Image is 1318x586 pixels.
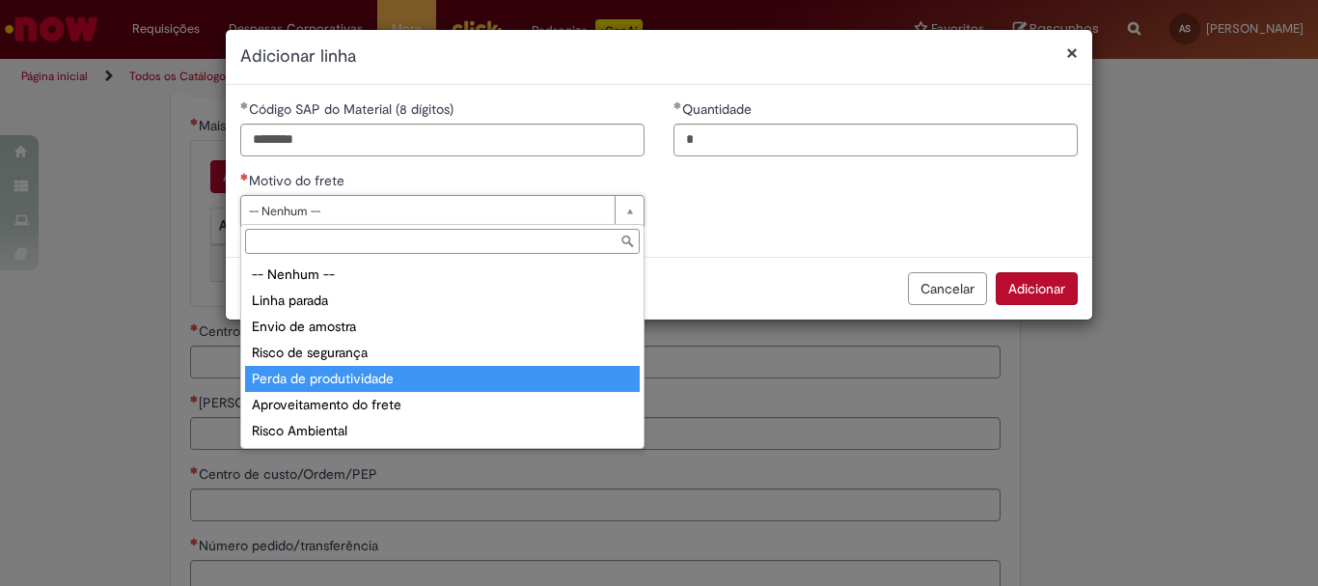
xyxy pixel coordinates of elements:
ul: Motivo do frete [241,258,644,448]
div: Linha parada [245,288,640,314]
div: -- Nenhum -- [245,262,640,288]
div: Envio de amostra [245,314,640,340]
div: Risco Ambiental [245,418,640,444]
div: Aproveitamento do frete [245,392,640,418]
div: Risco de segurança [245,340,640,366]
div: Perda de produtividade [245,366,640,392]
